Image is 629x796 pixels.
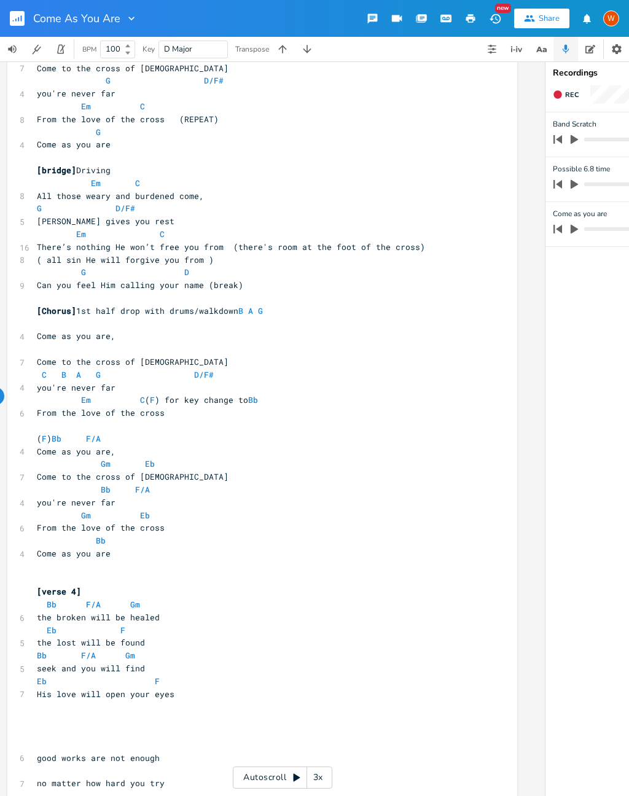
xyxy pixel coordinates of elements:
[194,369,214,380] span: D/F#
[37,190,204,201] span: All those weary and burdened come,
[86,433,101,444] span: F/A
[76,369,81,380] span: A
[307,767,329,789] div: 3x
[553,163,610,175] span: Possible 6.8 time
[155,676,160,687] span: F
[140,101,145,112] span: C
[91,178,101,189] span: Em
[37,165,76,176] span: [bridge]
[258,305,263,316] span: G
[81,650,96,661] span: F/A
[37,637,145,648] span: the lost will be found
[37,279,243,291] span: Can you feel Him calling your name (break)
[37,407,165,418] span: From the love of the cross
[37,522,165,533] span: From the love of the cross
[603,10,619,26] div: Worship Pastor
[37,612,160,623] span: the broken will be healed
[47,625,57,636] span: Eb
[81,267,86,278] span: G
[37,139,111,150] span: Come as you are
[42,433,47,444] span: F
[135,484,150,495] span: F/A
[37,63,229,74] span: Come to the cross of [DEMOGRAPHIC_DATA]
[37,305,263,316] span: 1st half drop with drums/walkdown
[238,305,243,316] span: B
[81,510,91,521] span: Gm
[164,44,192,55] span: D Major
[37,165,111,176] span: Driving
[204,75,224,86] span: D/F#
[37,114,219,125] span: From the love of the cross (REPEAT)
[37,650,47,661] span: Bb
[553,208,607,220] span: Come as you are
[61,369,66,380] span: B
[37,548,111,559] span: Come as you are
[140,394,145,405] span: C
[120,625,125,636] span: F
[235,45,269,53] div: Transpose
[37,382,115,393] span: you're never far
[106,75,111,86] span: G
[81,394,91,405] span: Em
[101,484,111,495] span: Bb
[37,471,229,482] span: Come to the cross of [DEMOGRAPHIC_DATA]
[76,228,86,240] span: Em
[184,267,189,278] span: D
[140,510,150,521] span: Eb
[37,356,229,367] span: Come to the cross of [DEMOGRAPHIC_DATA]
[37,254,214,265] span: ( all sin He will forgive you from )
[495,4,511,13] div: New
[37,433,125,444] span: ( )
[86,599,101,610] span: F/A
[248,394,258,405] span: Bb
[37,663,145,674] span: seek and you will find
[37,752,160,763] span: good works are not enough
[33,13,120,24] span: Come As You Are
[160,228,165,240] span: C
[52,433,61,444] span: Bb
[539,13,560,24] div: Share
[514,9,569,28] button: Share
[130,599,140,610] span: Gm
[47,599,57,610] span: Bb
[101,458,111,469] span: Gm
[37,446,115,457] span: Come as you are,
[37,497,115,508] span: you're never far
[150,394,155,405] span: F
[37,330,115,341] span: Come as you are,
[248,305,253,316] span: A
[37,778,165,789] span: no matter how hard you try
[96,127,101,138] span: G
[37,216,174,227] span: [PERSON_NAME] gives you rest
[37,586,81,597] span: [verse 4]
[37,241,425,252] span: There’s nothing He won’t free you from (there's room at the foot of the cross)
[37,676,47,687] span: Eb
[145,458,155,469] span: Eb
[565,90,579,99] span: Rec
[82,46,96,53] div: BPM
[125,650,135,661] span: Gm
[96,535,106,546] span: Bb
[37,689,174,700] span: His love will open your eyes
[42,369,47,380] span: C
[548,85,584,104] button: Rec
[553,119,596,130] span: Band Scratch
[115,203,135,214] span: D/F#
[96,369,101,380] span: G
[143,45,155,53] div: Key
[483,7,507,29] button: New
[603,4,619,33] button: W
[37,203,42,214] span: G
[233,767,332,789] div: Autoscroll
[37,88,115,99] span: you're never far
[37,394,258,405] span: ( ) for key change to
[81,101,91,112] span: Em
[37,305,76,316] span: [Chorus]
[135,178,140,189] span: C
